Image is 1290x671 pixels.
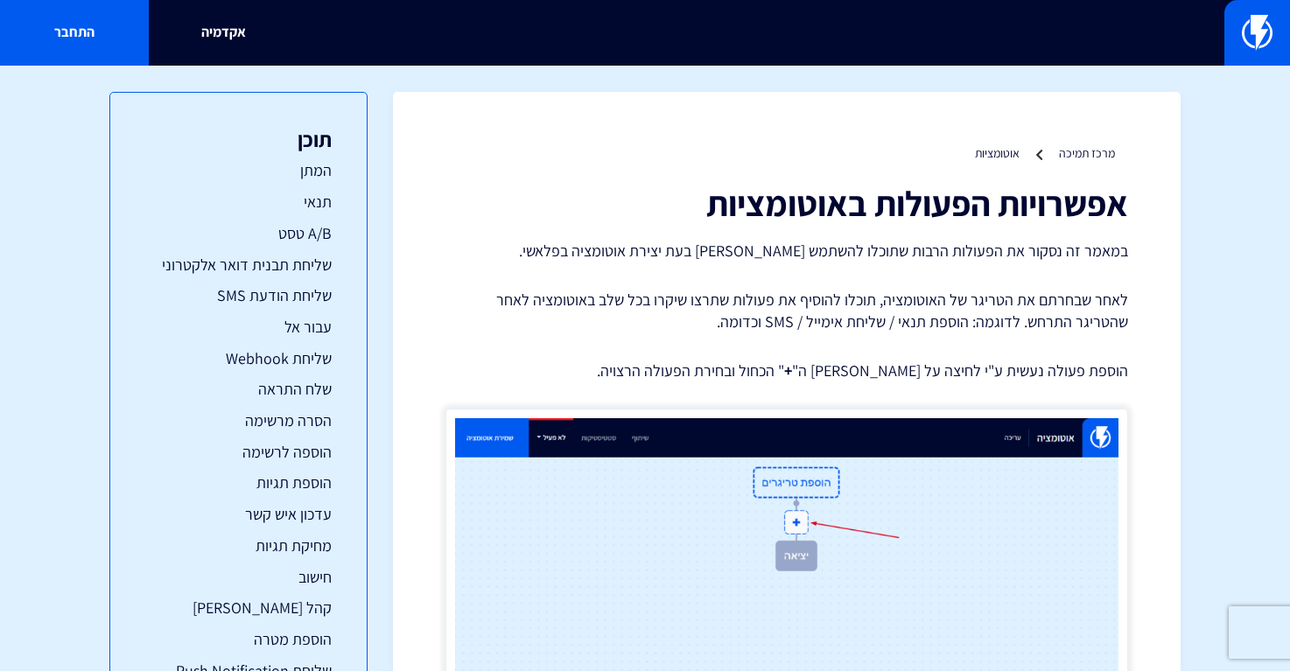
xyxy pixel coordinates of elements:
[445,289,1128,333] p: לאחר שבחרתם את הטריגר של האוטומציה, תוכלו להוסיף את פעולות שתרצו שיקרו בכל שלב באוטומציה לאחר שהט...
[145,316,332,339] a: עבור אל
[975,145,1020,161] a: אוטומציות
[145,128,332,150] h3: תוכן
[145,628,332,651] a: הוספת מטרה
[445,184,1128,222] h1: אפשרויות הפעולות באוטומציות
[145,409,332,432] a: הסרה מרשימה
[145,347,332,370] a: שליחת Webhook
[445,360,1128,382] p: הוספת פעולה נעשית ע"י לחיצה על [PERSON_NAME] ה" " הכחול ובחירת הפעולה הרצויה.
[145,159,332,182] a: המתן
[145,222,332,245] a: A/B טסט
[145,284,332,307] a: שליחת הודעת SMS
[145,535,332,557] a: מחיקת תגיות
[145,254,332,276] a: שליחת תבנית דואר אלקטרוני
[145,378,332,401] a: שלח התראה
[258,13,1032,53] input: חיפוש מהיר...
[145,566,332,589] a: חישוב
[145,441,332,464] a: הוספה לרשימה
[145,191,332,213] a: תנאי
[1059,145,1115,161] a: מרכז תמיכה
[145,597,332,619] a: קהל [PERSON_NAME]
[784,360,792,381] strong: +
[445,240,1128,262] p: במאמר זה נסקור את הפעולות הרבות שתוכלו להשתמש [PERSON_NAME] בעת יצירת אוטומציה בפלאשי.
[145,472,332,494] a: הוספת תגיות
[145,503,332,526] a: עדכון איש קשר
